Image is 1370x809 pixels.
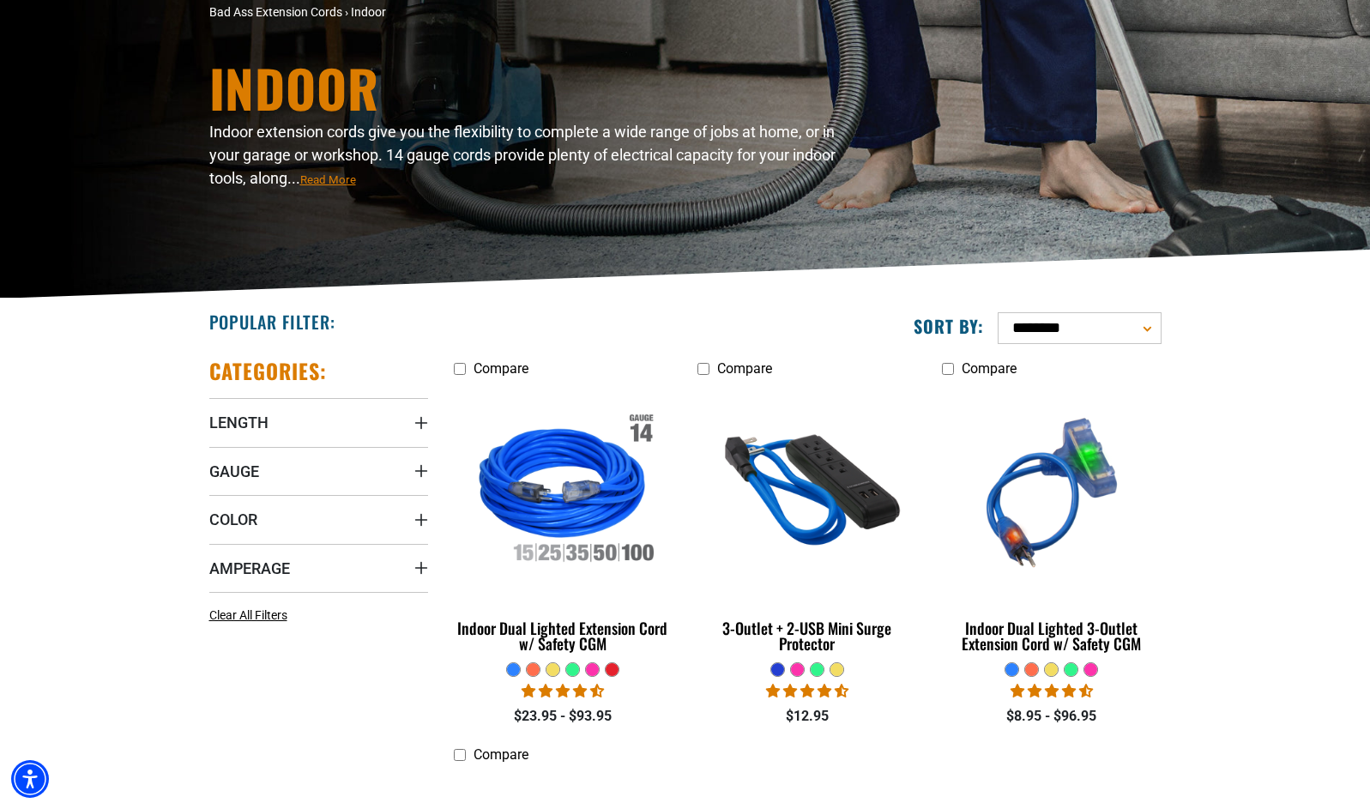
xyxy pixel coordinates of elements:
span: Compare [474,746,528,763]
div: Accessibility Menu [11,760,49,798]
span: 4.33 stars [1011,683,1093,699]
div: $8.95 - $96.95 [942,706,1161,727]
a: Indoor Dual Lighted Extension Cord w/ Safety CGM Indoor Dual Lighted Extension Cord w/ Safety CGM [454,385,673,661]
span: Read More [300,173,356,186]
span: Color [209,510,257,529]
a: Clear All Filters [209,607,294,625]
span: Indoor [351,5,386,19]
span: Clear All Filters [209,608,287,622]
span: Compare [474,360,528,377]
span: Compare [962,360,1017,377]
a: blue Indoor Dual Lighted 3-Outlet Extension Cord w/ Safety CGM [942,385,1161,661]
h1: Indoor [209,62,836,113]
div: Indoor Dual Lighted Extension Cord w/ Safety CGM [454,620,673,651]
img: blue [699,394,915,591]
summary: Gauge [209,447,428,495]
h2: Popular Filter: [209,311,335,333]
span: 4.36 stars [766,683,848,699]
span: Gauge [209,462,259,481]
span: 4.40 stars [522,683,604,699]
span: › [345,5,348,19]
div: Indoor Dual Lighted 3-Outlet Extension Cord w/ Safety CGM [942,620,1161,651]
a: Bad Ass Extension Cords [209,5,342,19]
span: Compare [717,360,772,377]
label: Sort by: [914,315,984,337]
h2: Categories: [209,358,328,384]
div: 3-Outlet + 2-USB Mini Surge Protector [697,620,916,651]
a: blue 3-Outlet + 2-USB Mini Surge Protector [697,385,916,661]
img: Indoor Dual Lighted Extension Cord w/ Safety CGM [455,394,671,591]
span: Amperage [209,558,290,578]
div: $23.95 - $93.95 [454,706,673,727]
summary: Length [209,398,428,446]
summary: Color [209,495,428,543]
div: $12.95 [697,706,916,727]
img: blue [944,394,1160,591]
nav: breadcrumbs [209,3,836,21]
span: Length [209,413,269,432]
span: Indoor extension cords give you the flexibility to complete a wide range of jobs at home, or in y... [209,123,836,187]
summary: Amperage [209,544,428,592]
